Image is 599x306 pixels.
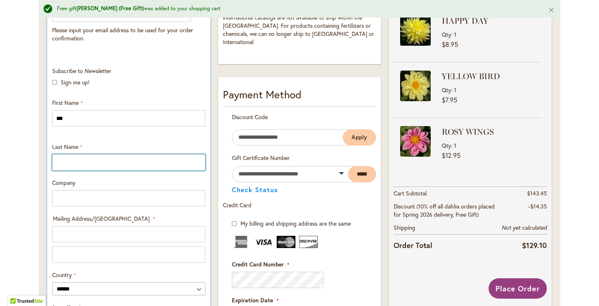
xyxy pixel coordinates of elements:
span: 1 [454,142,456,149]
span: Apply [352,134,367,141]
button: Apply [343,129,376,146]
iframe: Launch Accessibility Center [6,277,29,300]
span: $12.95 [442,151,460,160]
span: 1 [454,86,456,94]
img: ROSY WINGS [400,126,431,157]
span: Subscribe to Newsletter [52,67,111,75]
span: $129.10 [522,240,547,250]
button: Place Order [489,278,547,299]
th: Cart Subtotal [394,187,496,200]
span: Not yet calculated [502,224,547,231]
span: Place Order [495,284,540,293]
span: Gift Certificate Number [232,154,290,162]
strong: HAPPY DAY [442,15,539,27]
img: Visa [254,236,273,248]
label: Sign me up! [61,78,90,86]
span: Please input your email address to be used for your order confirmation. [52,26,193,42]
span: My billing and shipping address are the same [240,220,351,227]
span: Country [52,271,72,279]
span: Qty [442,142,451,149]
strong: ROSY WINGS [442,126,539,137]
span: Mailing Address/[GEOGRAPHIC_DATA] [53,215,150,222]
span: Discount Code [232,113,268,121]
span: Sorry, no shipping quotes are available. Please note, international catalogs are not available to... [223,5,374,46]
span: Qty [442,86,451,94]
span: $8.95 [442,40,458,49]
span: Discount (10% off all dahlia orders placed for Spring 2026 delivery, Free Gift) [394,202,495,218]
span: -$14.35 [528,202,547,210]
span: $7.95 [442,95,457,104]
span: Last Name [52,143,78,151]
strong: [PERSON_NAME] (Free Gift) [77,5,144,12]
span: Credit Card [223,201,251,209]
button: Check Status [232,186,278,193]
img: YELLOW BIRD [400,71,431,101]
span: Qty [442,31,451,38]
span: 1 [454,31,456,38]
span: Shipping [394,224,415,231]
span: Company [52,179,75,186]
img: HAPPY DAY [400,15,431,46]
div: Payment Method [223,87,376,106]
span: Credit Card Number [232,260,284,268]
div: Free gift was added to your shopping cart [57,5,536,13]
span: $143.45 [527,189,547,197]
img: Discover [299,236,318,248]
span: Expiration Date [232,296,273,304]
img: American Express [232,236,251,248]
span: First Name [52,99,79,106]
strong: Order Total [394,239,432,251]
strong: YELLOW BIRD [442,71,539,82]
img: MasterCard [277,236,295,248]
